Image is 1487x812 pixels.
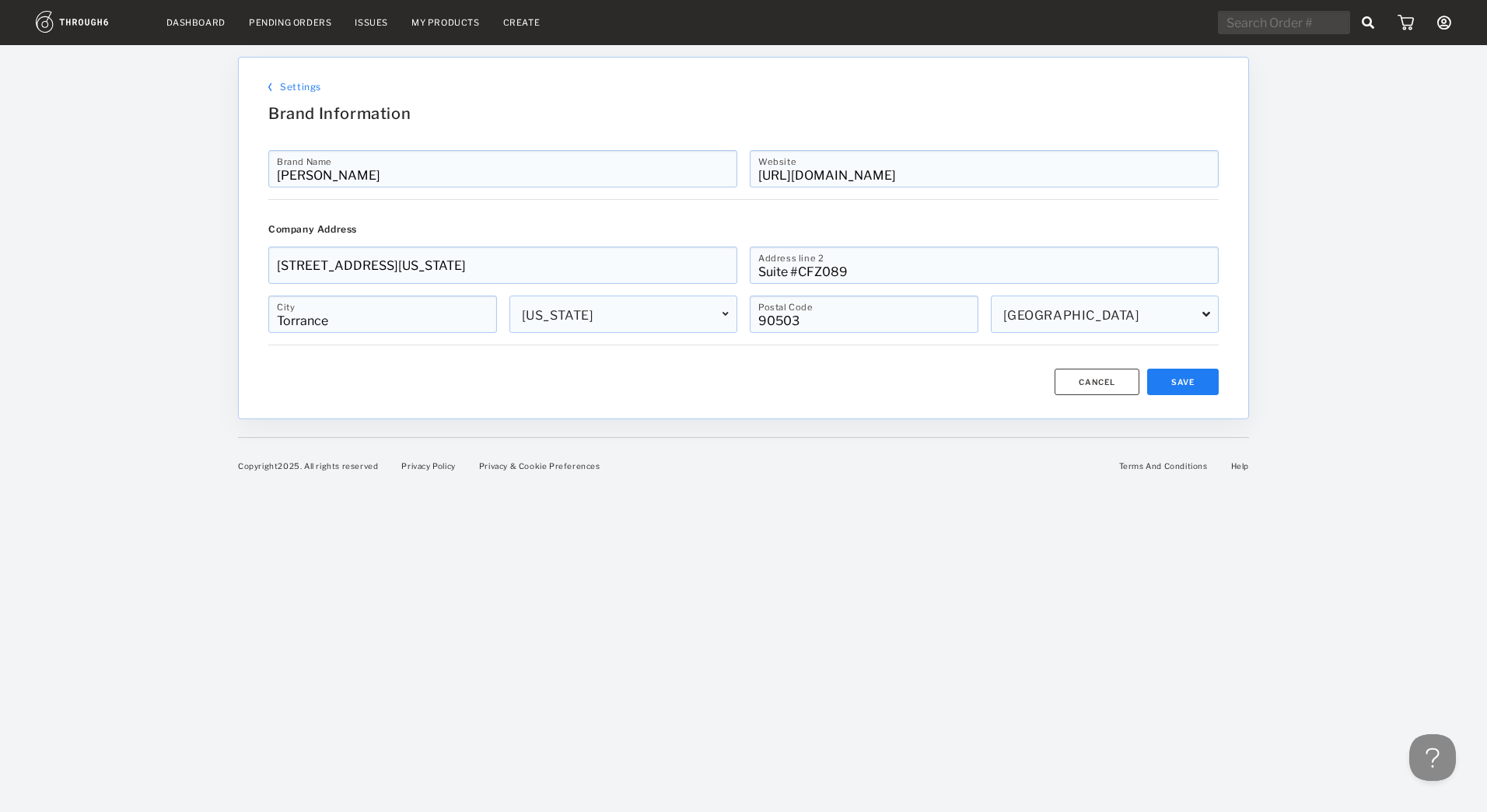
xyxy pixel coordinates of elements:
[758,156,796,167] span: Website
[166,17,226,28] a: Dashboard
[750,247,1219,284] input: Apt / Suite / Unit
[1409,734,1456,781] iframe: Help Scout Beacon - Open
[268,223,1219,235] h4: Company Address
[268,82,272,92] img: back_bracket.f28aa67b.svg
[355,17,388,28] a: Issues
[1119,461,1208,471] a: Terms And Conditions
[1218,11,1350,34] input: Search Order #
[268,104,1219,123] h1: Brand Information
[758,302,813,313] span: Postal Code
[249,17,331,28] a: Pending Orders
[280,81,321,93] span: Settings
[1398,15,1414,30] img: icon_cart.dab5cea1.svg
[277,302,295,313] span: City
[991,296,1219,333] div: [GEOGRAPHIC_DATA]
[411,17,480,28] a: My Products
[758,253,824,264] span: Address line 2
[268,150,737,187] input: Brand Name
[750,296,978,333] input: Postal Code
[1231,461,1249,471] a: Help
[503,17,541,28] a: Create
[750,150,1219,187] input: https://
[36,11,143,33] img: logo.1c10ca64.svg
[268,247,737,284] input: Address line 1
[401,461,455,471] a: Privacy Policy
[277,156,332,167] span: Brand Name
[268,296,497,333] input: City
[479,461,600,471] a: Privacy & Cookie Preferences
[1147,369,1219,395] button: Save
[238,461,378,471] span: Copyright 2025 . All rights reserved
[509,296,738,333] div: [US_STATE]
[1055,369,1139,395] button: Cancel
